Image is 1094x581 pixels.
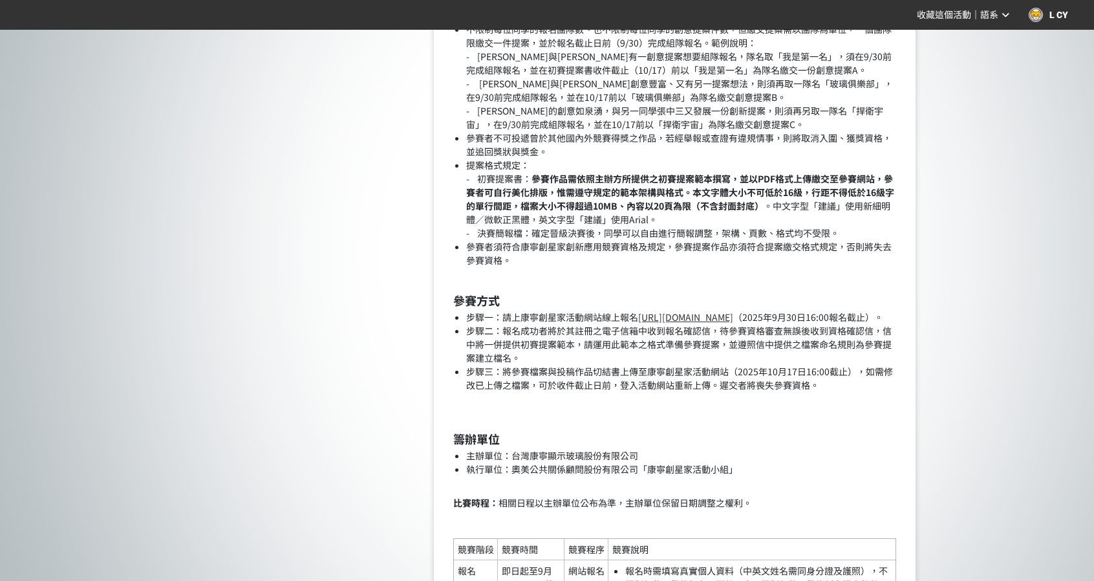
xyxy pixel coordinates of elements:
[466,159,896,240] li: 提案格式規定： - 初賽提案書： 。中文字型「建議」使用新細明體／微軟正黑體，英文字型「建議」使用Arial。 - 決賽簡報檔：確定晉級決賽後，同學可以自由進行簡報調整，架構、頁數、格式均不受限。
[980,10,998,20] span: 語系
[638,311,733,323] a: [URL][DOMAIN_NAME]
[466,311,896,324] li: 步驟一：請上康寧創星家活動網站線上報名 （2025年9月30日16:00報名截止）。
[917,10,971,20] span: 收藏這個活動
[608,538,896,560] td: 競賽說明
[453,430,500,447] strong: 籌辦單位
[466,23,896,131] li: 不限制每位同學的報名團隊數、也不限制每位同學的創意提案件數，但繳交提案需以團隊為單位，一個團隊限繳交一件提案，並於報名截止日前（9/30）完成組隊報名。範例說明： - [PERSON_NAME]...
[453,496,499,509] strong: 比賽時程：
[453,292,500,309] strong: 參賽方式
[971,8,980,22] span: ｜
[466,324,896,365] li: 步驟二：報名成功者將於其註冊之電子信箱中收到報名確認信，待參賽資格審查無誤後收到資格確認信，信中將一併提供初賽提案範本，請運用此範本之格式準備參賽提案，並遵照信中提供之檔案命名規則為參賽提案建立檔名。
[466,172,894,212] strong: 參賽作品需依照主辦方所提供之初賽提案範本撰寫，並以PDF格式上傳繳交至參賽網站，參賽者可自行美化排版，惟需遵守規定的範本架構與格式。本文字體大小不可低於16級，行距不得低於16級字的單行間距，檔...
[466,463,896,490] li: 執行單位：奧美公共關係顧問股份有限公司「康寧創星家活動小組」
[453,496,896,510] p: 相關日程以主辦單位公布為準，主辦單位保留日期調整之權利。
[466,365,896,392] li: 步驟三：將參賽檔案與投稿作品切結書上傳至康寧創星家活動網站（2025年10月17日16:00截止），如需修改已上傳之檔案，可於收件截止日前，登入活動網站重新上傳。遲交者將喪失參賽資格。
[498,538,564,560] td: 競賽時間
[466,449,896,463] li: 主辦單位：台灣康寧顯示玻璃股份有限公司
[453,538,497,560] td: 競賽階段
[466,240,896,281] li: 參賽者須符合康寧創星家創新應用競賽資格及規定，參賽提案作品亦須符合提案繳交格式規定，否則將失去參賽資格。
[466,131,896,159] li: 參賽者不可投遞曾於其他國內外競賽得獎之作品，若經舉報或查證有違規情事，則將取消入圍、獲獎資格，並追回獎狀與獎金。
[564,538,608,560] td: 競賽程序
